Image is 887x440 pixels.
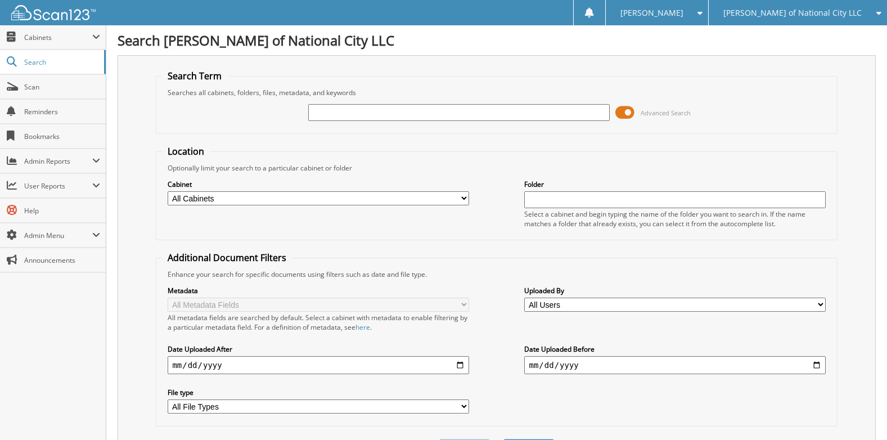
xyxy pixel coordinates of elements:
div: Optionally limit your search to a particular cabinet or folder [162,163,831,173]
h1: Search [PERSON_NAME] of National City LLC [118,31,876,50]
span: Advanced Search [641,109,691,117]
span: [PERSON_NAME] of National City LLC [723,10,862,16]
span: Search [24,57,98,67]
div: Select a cabinet and begin typing the name of the folder you want to search in. If the name match... [524,209,825,228]
span: Scan [24,82,100,92]
div: All metadata fields are searched by default. Select a cabinet with metadata to enable filtering b... [168,313,469,332]
span: Admin Reports [24,156,92,166]
span: Help [24,206,100,215]
label: Date Uploaded After [168,344,469,354]
span: Cabinets [24,33,92,42]
label: File type [168,388,469,397]
span: Announcements [24,255,100,265]
legend: Search Term [162,70,227,82]
span: [PERSON_NAME] [620,10,683,16]
span: Bookmarks [24,132,100,141]
span: Reminders [24,107,100,116]
label: Metadata [168,286,469,295]
div: Enhance your search for specific documents using filters such as date and file type. [162,270,831,279]
input: end [524,356,825,374]
input: start [168,356,469,374]
label: Date Uploaded Before [524,344,825,354]
img: scan123-logo-white.svg [11,5,96,20]
label: Folder [524,179,825,189]
a: here [355,322,370,332]
div: Searches all cabinets, folders, files, metadata, and keywords [162,88,831,97]
label: Uploaded By [524,286,825,295]
span: Admin Menu [24,231,92,240]
legend: Location [162,145,210,158]
label: Cabinet [168,179,469,189]
legend: Additional Document Filters [162,252,292,264]
span: User Reports [24,181,92,191]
